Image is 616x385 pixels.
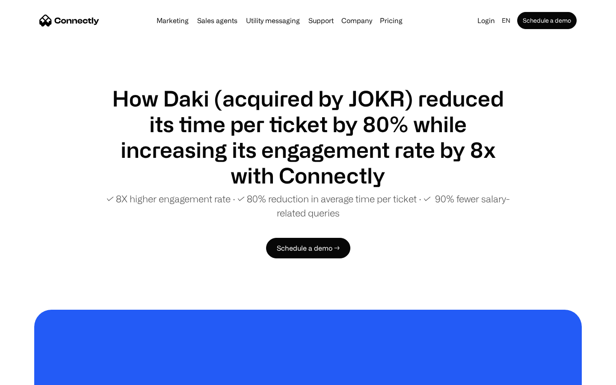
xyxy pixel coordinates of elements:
[502,15,510,27] div: en
[9,369,51,382] aside: Language selected: English
[266,238,350,258] a: Schedule a demo →
[474,15,498,27] a: Login
[17,370,51,382] ul: Language list
[243,17,303,24] a: Utility messaging
[194,17,241,24] a: Sales agents
[341,15,372,27] div: Company
[103,192,513,220] p: ✓ 8X higher engagement rate ∙ ✓ 80% reduction in average time per ticket ∙ ✓ 90% fewer salary-rel...
[376,17,406,24] a: Pricing
[103,86,513,188] h1: How Daki (acquired by JOKR) reduced its time per ticket by 80% while increasing its engagement ra...
[305,17,337,24] a: Support
[153,17,192,24] a: Marketing
[517,12,577,29] a: Schedule a demo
